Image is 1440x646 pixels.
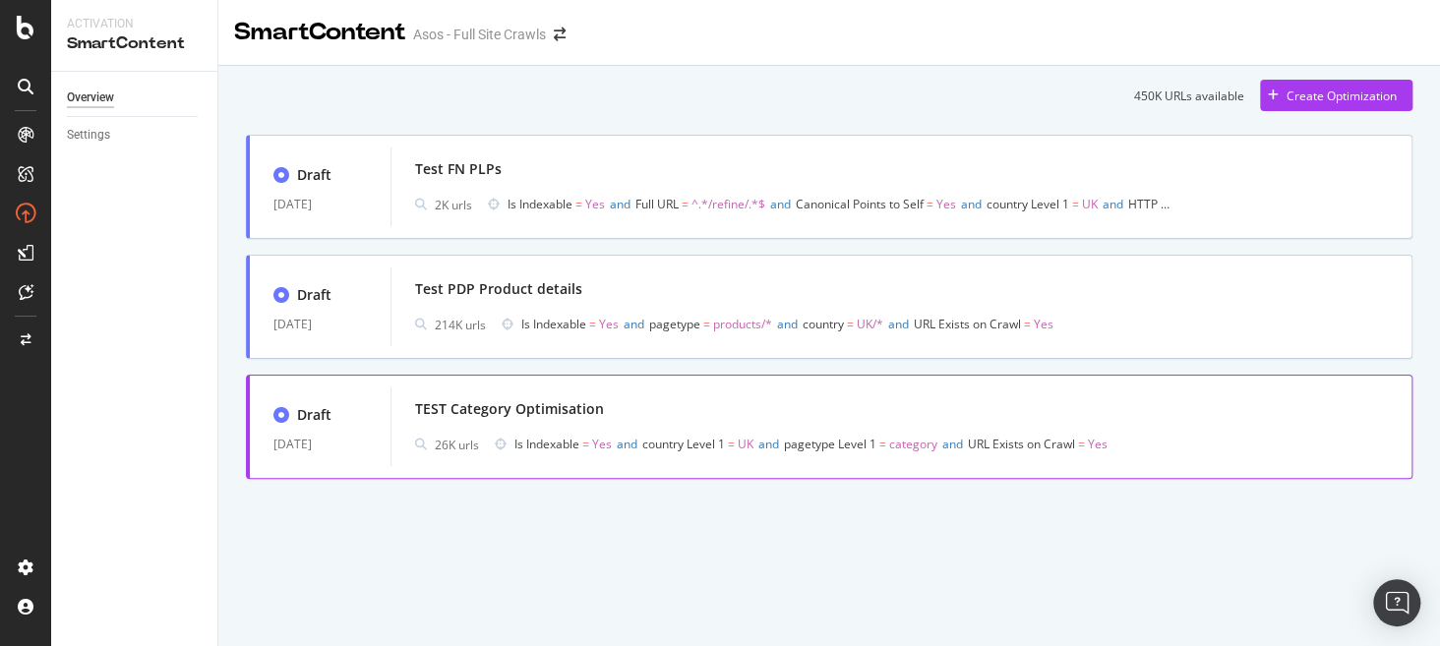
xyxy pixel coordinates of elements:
span: pagetype [649,316,700,332]
div: SmartContent [234,16,405,49]
span: = [575,196,582,212]
span: UK [1082,196,1098,212]
span: Canonical Points to Self [796,196,924,212]
span: and [617,436,637,452]
div: 214K urls [435,317,486,333]
div: [DATE] [273,313,367,336]
button: Create Optimization [1260,80,1412,111]
span: Yes [936,196,956,212]
span: URL Exists on Crawl [968,436,1075,452]
a: Overview [67,88,204,108]
div: 2K urls [435,197,472,213]
div: Draft [297,285,331,305]
span: and [961,196,982,212]
span: and [610,196,630,212]
span: Full URL [635,196,679,212]
div: 26K urls [435,437,479,453]
div: Open Intercom Messenger [1373,579,1420,626]
div: Activation [67,16,202,32]
span: and [888,316,909,332]
span: pagetype Level 1 [784,436,876,452]
a: Settings [67,125,204,146]
span: and [758,436,779,452]
span: = [1078,436,1085,452]
div: Overview [67,88,114,108]
div: Draft [297,405,331,425]
div: TEST Category Optimisation [415,399,604,419]
span: Is Indexable [521,316,586,332]
span: and [777,316,798,332]
span: Yes [599,316,619,332]
span: country [803,316,844,332]
div: Settings [67,125,110,146]
div: [DATE] [273,433,367,456]
span: = [879,436,886,452]
span: products/* [713,316,772,332]
span: Yes [1034,316,1053,332]
span: and [624,316,644,332]
span: and [1103,196,1123,212]
span: URL Exists on Crawl [914,316,1021,332]
div: Asos - Full Site Crawls [413,25,546,44]
div: [DATE] [273,193,367,216]
div: 450K URLs available [1134,88,1244,104]
span: and [942,436,963,452]
span: HTTP Status Code [1128,196,1227,212]
div: Test PDP Product details [415,279,582,299]
div: Test FN PLPs [415,159,502,179]
div: Draft [297,165,331,185]
div: SmartContent [67,32,202,55]
span: = [589,316,596,332]
span: and [770,196,791,212]
span: Is Indexable [514,436,579,452]
span: = [682,196,689,212]
span: = [847,316,854,332]
span: Yes [592,436,612,452]
span: = [927,196,933,212]
span: country Level 1 [642,436,725,452]
span: = [1024,316,1031,332]
div: Create Optimization [1287,88,1397,104]
span: = [1072,196,1079,212]
span: Yes [585,196,605,212]
div: arrow-right-arrow-left [554,28,566,41]
span: country Level 1 [987,196,1069,212]
span: UK [738,436,753,452]
span: category [889,436,937,452]
span: ^.*/refine/.*$ [691,196,765,212]
span: = [728,436,735,452]
span: = [703,316,710,332]
span: = [582,436,589,452]
span: Is Indexable [508,196,572,212]
span: Yes [1088,436,1108,452]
